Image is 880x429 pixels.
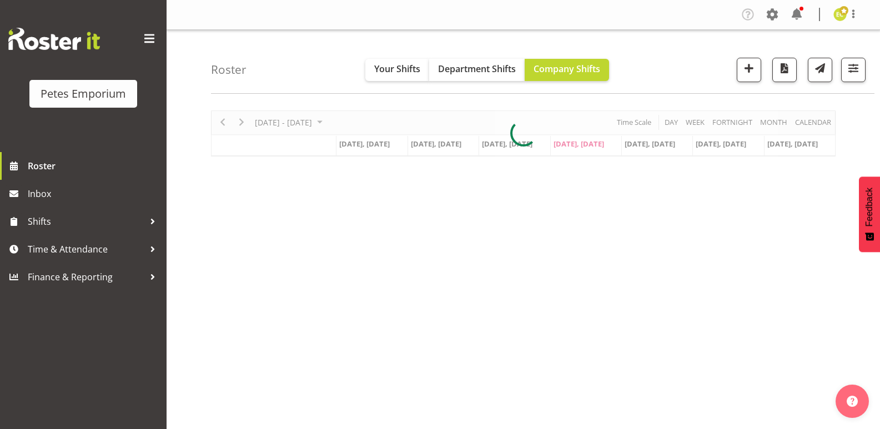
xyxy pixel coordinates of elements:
button: Your Shifts [365,59,429,81]
span: Inbox [28,185,161,202]
span: Finance & Reporting [28,269,144,285]
button: Send a list of all shifts for the selected filtered period to all rostered employees. [808,58,832,82]
span: Shifts [28,213,144,230]
span: Time & Attendance [28,241,144,258]
button: Filter Shifts [841,58,866,82]
button: Download a PDF of the roster according to the set date range. [772,58,797,82]
span: Department Shifts [438,63,516,75]
span: Feedback [864,188,874,226]
button: Department Shifts [429,59,525,81]
span: Roster [28,158,161,174]
img: Rosterit website logo [8,28,100,50]
button: Add a new shift [737,58,761,82]
button: Feedback - Show survey [859,176,880,252]
div: Petes Emporium [41,85,126,102]
span: Your Shifts [374,63,420,75]
span: Company Shifts [534,63,600,75]
img: emma-croft7499.jpg [833,8,847,21]
h4: Roster [211,63,247,76]
img: help-xxl-2.png [847,396,858,407]
button: Company Shifts [525,59,609,81]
